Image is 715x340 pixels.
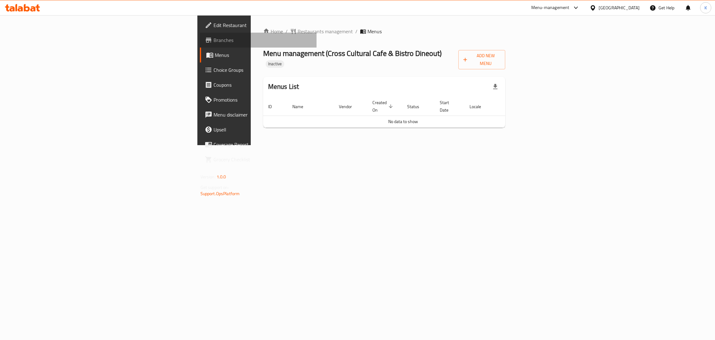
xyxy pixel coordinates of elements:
a: Support.OpsPlatform [200,190,240,198]
span: Menu disclaimer [214,111,312,118]
th: Actions [497,97,543,116]
a: Coverage Report [200,137,317,152]
div: [GEOGRAPHIC_DATA] [599,4,640,11]
a: Choice Groups [200,62,317,77]
span: Coverage Report [214,141,312,148]
a: Menu disclaimer [200,107,317,122]
span: Edit Restaurant [214,21,312,29]
span: K [704,4,707,11]
span: Status [407,103,427,110]
span: Restaurants management [298,28,353,35]
span: Menus [367,28,382,35]
li: / [355,28,357,35]
span: Vendor [339,103,360,110]
span: Upsell [214,126,312,133]
table: enhanced table [263,97,543,128]
div: Menu-management [531,4,569,11]
a: Grocery Checklist [200,152,317,167]
a: Menus [200,48,317,62]
div: Export file [488,79,503,94]
span: Name [292,103,311,110]
button: Add New Menu [458,50,506,69]
span: Start Date [440,99,457,114]
span: Coupons [214,81,312,89]
a: Upsell [200,122,317,137]
a: Edit Restaurant [200,18,317,33]
span: Choice Groups [214,66,312,74]
span: Branches [214,36,312,44]
span: Menus [215,51,312,59]
nav: breadcrumb [263,28,506,35]
span: Menu management ( Cross Cultural Cafe & Bistro Dineout ) [263,46,442,60]
span: No data to show [388,117,418,126]
span: Version: [200,173,216,181]
span: Get support on: [200,183,229,191]
h2: Menus List [268,82,299,91]
a: Promotions [200,92,317,107]
span: ID [268,103,280,110]
a: Coupons [200,77,317,92]
span: Add New Menu [463,52,501,67]
span: Promotions [214,96,312,103]
a: Restaurants management [290,28,353,35]
a: Branches [200,33,317,48]
span: 1.0.0 [217,173,226,181]
span: Locale [470,103,489,110]
span: Created On [372,99,395,114]
span: Grocery Checklist [214,156,312,163]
